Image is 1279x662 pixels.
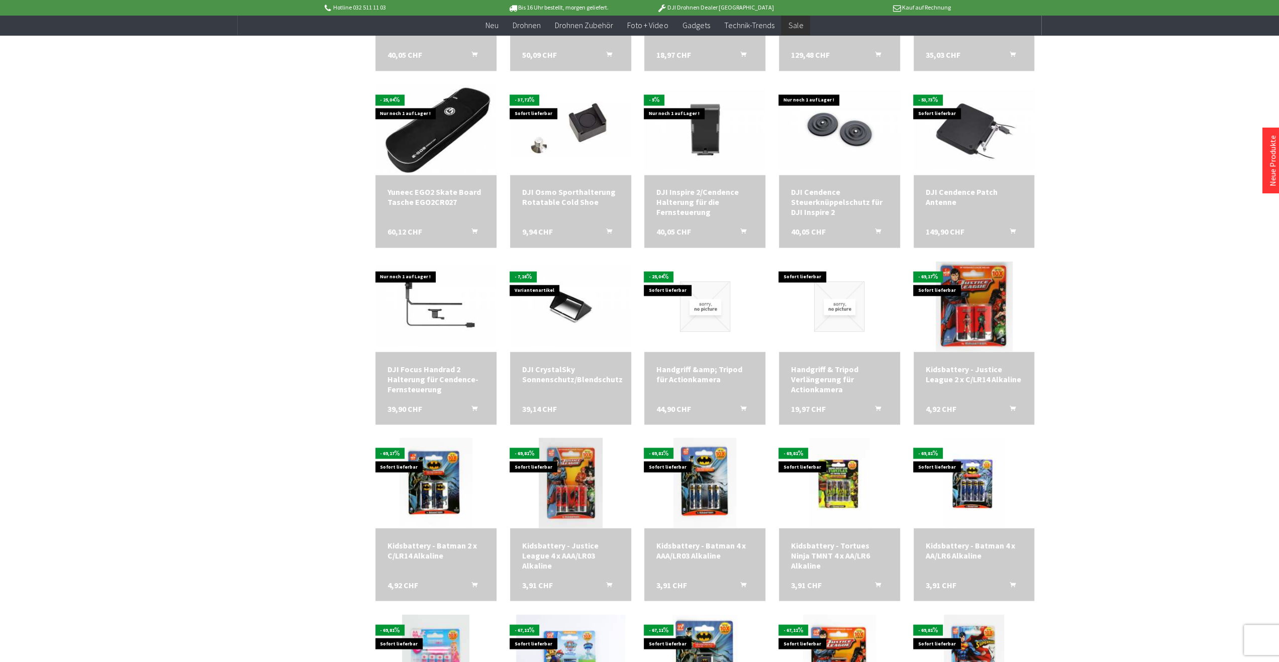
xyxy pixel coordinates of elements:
[510,102,631,157] img: DJI Osmo Sporthalterung Rotatable Cold Shoe
[656,50,691,60] span: 18,97 CHF
[680,281,730,332] img: Handgriff &amp; Tripod für Actionkamera
[682,20,710,30] span: Gadgets
[728,50,752,63] button: In den Warenkorb
[400,437,472,528] img: Kidsbattery - Batman 2 x C/LR14 Alkaline
[814,281,864,332] img: Handgriff & Tripod Verlängerung für Actionkamera
[387,540,484,560] a: Kidsbattery - Batman 2 x C/LR14 Alkaline 4,92 CHF In den Warenkorb
[480,2,637,14] p: Bis 16 Uhr bestellt, morgen geliefert.
[728,227,752,240] button: In den Warenkorb
[717,15,781,36] a: Technik-Trends
[522,403,557,413] span: 39,14 CHF
[522,187,619,207] a: DJI Osmo Sporthalterung Rotatable Cold Shoe 9,94 CHF In den Warenkorb
[522,364,619,384] div: DJI CrystalSky Sonnenschutz/Blendschutz
[323,2,479,14] p: Hotline 032 511 11 03
[926,540,1023,560] a: Kidsbattery - Batman 4 x AA/LR6 Alkaline 3,91 CHF In den Warenkorb
[791,540,888,570] a: Kidsbattery - Tortues Ninja TMNT 4 x AA/LR6 Alkaline 3,91 CHF In den Warenkorb
[656,540,753,560] div: Kidsbattery - Batman 4 x AAA/LR03 Alkaline
[791,187,888,217] div: DJI Cendence Steuerknüppelschutz für DJI Inspire 2
[656,403,691,413] span: 44,90 CHF
[656,580,687,590] span: 3,91 CHF
[794,2,951,14] p: Kauf auf Rechnung
[926,227,964,237] span: 149,90 CHF
[788,20,803,30] span: Sale
[779,89,900,170] img: DJI Cendence Steuerknüppelschutz für DJI Inspire 2
[997,403,1021,416] button: In den Warenkorb
[673,437,736,528] img: Kidsbattery - Batman 4 x AAA/LR03 Alkaline
[675,15,717,36] a: Gadgets
[997,580,1021,593] button: In den Warenkorb
[387,364,484,394] div: DJI Focus Handrad 2 Halterung für Cendence-Fernsteuerung
[522,580,553,590] span: 3,91 CHF
[791,364,888,394] a: Handgriff & Tripod Verlängerung für Actionkamera 19,97 CHF In den Warenkorb
[522,540,619,570] a: Kidsbattery - Justice League 4 x AAA/LR03 Alkaline 3,91 CHF In den Warenkorb
[926,403,956,413] span: 4,92 CHF
[926,540,1023,560] div: Kidsbattery - Batman 4 x AA/LR6 Alkaline
[459,227,483,240] button: In den Warenkorb
[522,540,619,570] div: Kidsbattery - Justice League 4 x AAA/LR03 Alkaline
[539,437,603,528] img: Kidsbattery - Justice League 4 x AAA/LR03 Alkaline
[656,364,753,384] div: Handgriff &amp; Tripod für Actionkamera
[863,403,887,416] button: In den Warenkorb
[375,266,497,347] img: DJI Focus Handrad 2 Halterung für Cendence-Fernsteuerung
[387,364,484,394] a: DJI Focus Handrad 2 Halterung für Cendence-Fernsteuerung 39,90 CHF In den Warenkorb
[926,364,1023,384] a: Kidsbattery - Justice League 2 x C/LR14 Alkaline 4,92 CHF In den Warenkorb
[724,20,774,30] span: Technik-Trends
[637,2,794,14] p: DJI Drohnen Dealer [GEOGRAPHIC_DATA]
[791,540,888,570] div: Kidsbattery - Tortues Ninja TMNT 4 x AA/LR6 Alkaline
[656,364,753,384] a: Handgriff &amp; Tripod für Actionkamera 44,90 CHF In den Warenkorb
[1267,135,1277,186] a: Neue Produkte
[809,437,869,528] img: Kidsbattery - Tortues Ninja TMNT 4 x AA/LR6 Alkaline
[594,227,618,240] button: In den Warenkorb
[656,187,753,217] a: DJI Inspire 2/Cendence Halterung für die Fernsteuerung 40,05 CHF In den Warenkorb
[863,580,887,593] button: In den Warenkorb
[506,15,548,36] a: Drohnen
[926,187,1023,207] a: DJI Cendence Patch Antenne 149,90 CHF In den Warenkorb
[627,20,668,30] span: Foto + Video
[656,187,753,217] div: DJI Inspire 2/Cendence Halterung für die Fernsteuerung
[375,85,497,174] img: Yuneec EGO2 Skate Board Tasche EGO2CR027
[522,364,619,384] a: DJI CrystalSky Sonnenschutz/Blendschutz 39,14 CHF
[936,261,1013,352] img: Kidsbattery - Justice League 2 x C/LR14 Alkaline
[791,227,826,237] span: 40,05 CHF
[926,187,1023,207] div: DJI Cendence Patch Antenne
[510,266,631,347] img: DJI CrystalSky Sonnenschutz/Blendschutz
[863,50,887,63] button: In den Warenkorb
[791,580,822,590] span: 3,91 CHF
[944,437,1004,528] img: Kidsbattery - Batman 4 x AA/LR6 Alkaline
[555,20,613,30] span: Drohnen Zubehör
[926,50,960,60] span: 35,03 CHF
[459,50,483,63] button: In den Warenkorb
[997,227,1021,240] button: In den Warenkorb
[387,403,422,413] span: 39,90 CHF
[791,187,888,217] a: DJI Cendence Steuerknüppelschutz für DJI Inspire 2 40,05 CHF In den Warenkorb
[459,580,483,593] button: In den Warenkorb
[926,364,1023,384] div: Kidsbattery - Justice League 2 x C/LR14 Alkaline
[387,227,422,237] span: 60,12 CHF
[387,540,484,560] div: Kidsbattery - Batman 2 x C/LR14 Alkaline
[387,187,484,207] div: Yuneec EGO2 Skate Board Tasche EGO2CR027
[644,89,765,170] img: DJI Inspire 2/Cendence Halterung für die Fernsteuerung
[997,50,1021,63] button: In den Warenkorb
[791,364,888,394] div: Handgriff & Tripod Verlängerung für Actionkamera
[478,15,506,36] a: Neu
[656,227,691,237] span: 40,05 CHF
[485,20,499,30] span: Neu
[781,15,810,36] a: Sale
[914,89,1035,170] img: DJI Cendence Patch Antenne
[387,50,422,60] span: 40,05 CHF
[522,227,553,237] span: 9,94 CHF
[791,403,826,413] span: 19,97 CHF
[863,227,887,240] button: In den Warenkorb
[522,187,619,207] div: DJI Osmo Sporthalterung Rotatable Cold Shoe
[513,20,541,30] span: Drohnen
[387,187,484,207] a: Yuneec EGO2 Skate Board Tasche EGO2CR027 60,12 CHF In den Warenkorb
[522,50,557,60] span: 50,09 CHF
[791,50,830,60] span: 129,48 CHF
[728,403,752,416] button: In den Warenkorb
[656,540,753,560] a: Kidsbattery - Batman 4 x AAA/LR03 Alkaline 3,91 CHF In den Warenkorb
[459,403,483,416] button: In den Warenkorb
[620,15,675,36] a: Foto + Video
[387,580,418,590] span: 4,92 CHF
[594,50,618,63] button: In den Warenkorb
[728,580,752,593] button: In den Warenkorb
